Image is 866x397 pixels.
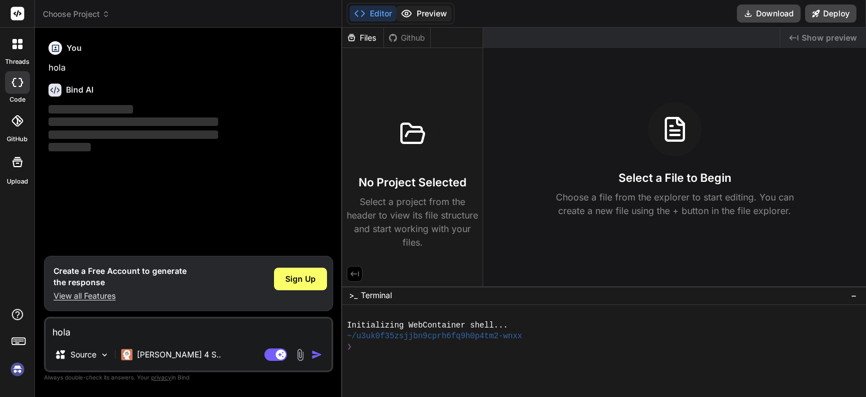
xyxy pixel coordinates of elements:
[8,360,27,379] img: signin
[849,286,859,304] button: −
[54,265,187,288] h1: Create a Free Account to generate the response
[48,105,133,114] span: ‌
[359,174,466,190] h3: No Project Selected
[5,57,29,67] label: threads
[100,350,109,360] img: Pick Models
[347,331,522,342] span: ~/u3uk0f35zsjjbn9cprh6fq9h0p4tm2-wnxx
[48,62,331,75] p: hola
[70,349,96,360] p: Source
[737,5,801,23] button: Download
[549,190,801,217] p: Choose a file from the explorer to start editing. You can create a new file using the + button in...
[805,5,856,23] button: Deploy
[384,32,430,43] div: Github
[347,320,508,331] span: Initializing WebContainer shell...
[851,290,857,301] span: −
[285,273,316,285] span: Sign Up
[54,290,187,302] p: View all Features
[44,372,333,383] p: Always double-check its answers. Your in Bind
[137,349,221,360] p: [PERSON_NAME] 4 S..
[10,95,25,104] label: code
[396,6,452,21] button: Preview
[7,134,28,144] label: GitHub
[66,84,94,95] h6: Bind AI
[48,143,91,151] span: ‌
[802,32,857,43] span: Show preview
[48,117,218,126] span: ‌
[342,32,383,43] div: Files
[618,170,731,186] h3: Select a File to Begin
[311,349,322,360] img: icon
[294,348,307,361] img: attachment
[151,374,171,381] span: privacy
[48,130,218,139] span: ‌
[347,342,352,352] span: ❯
[347,195,478,249] p: Select a project from the header to view its file structure and start working with your files.
[43,8,110,20] span: Choose Project
[349,290,357,301] span: >_
[361,290,392,301] span: Terminal
[67,42,82,54] h6: You
[121,349,132,360] img: Claude 4 Sonnet
[350,6,396,21] button: Editor
[7,177,28,186] label: Upload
